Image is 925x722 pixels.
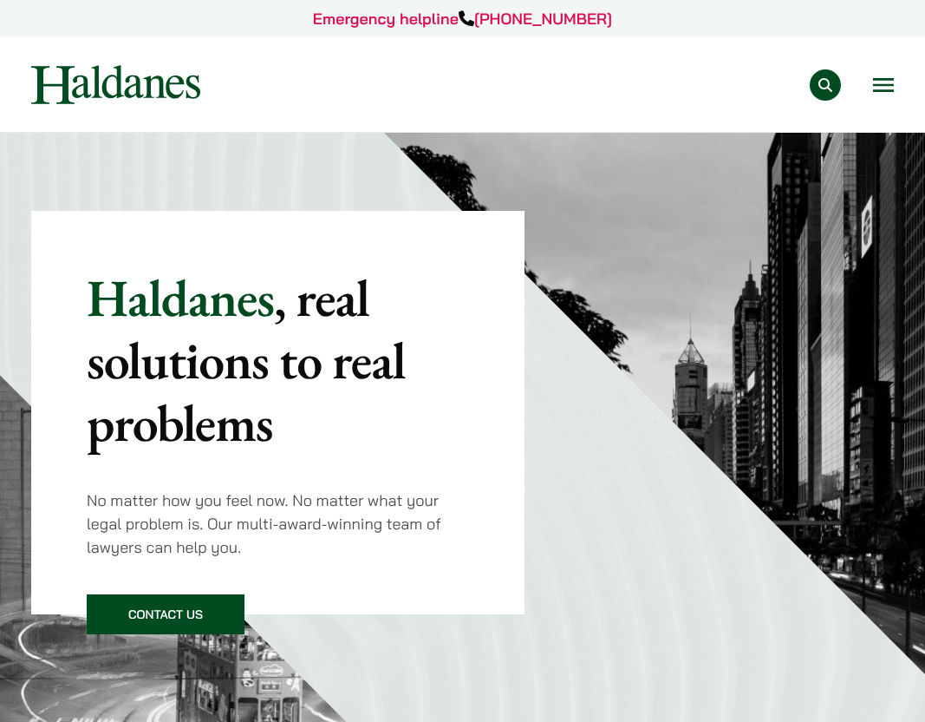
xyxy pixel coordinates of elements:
[31,65,200,104] img: Logo of Haldanes
[87,264,405,456] mark: , real solutions to real problems
[87,489,469,559] p: No matter how you feel now. No matter what your legal problem is. Our multi-award-winning team of...
[87,594,244,634] a: Contact Us
[873,78,894,92] button: Open menu
[810,69,841,101] button: Search
[87,266,469,454] p: Haldanes
[313,9,612,29] a: Emergency helpline[PHONE_NUMBER]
